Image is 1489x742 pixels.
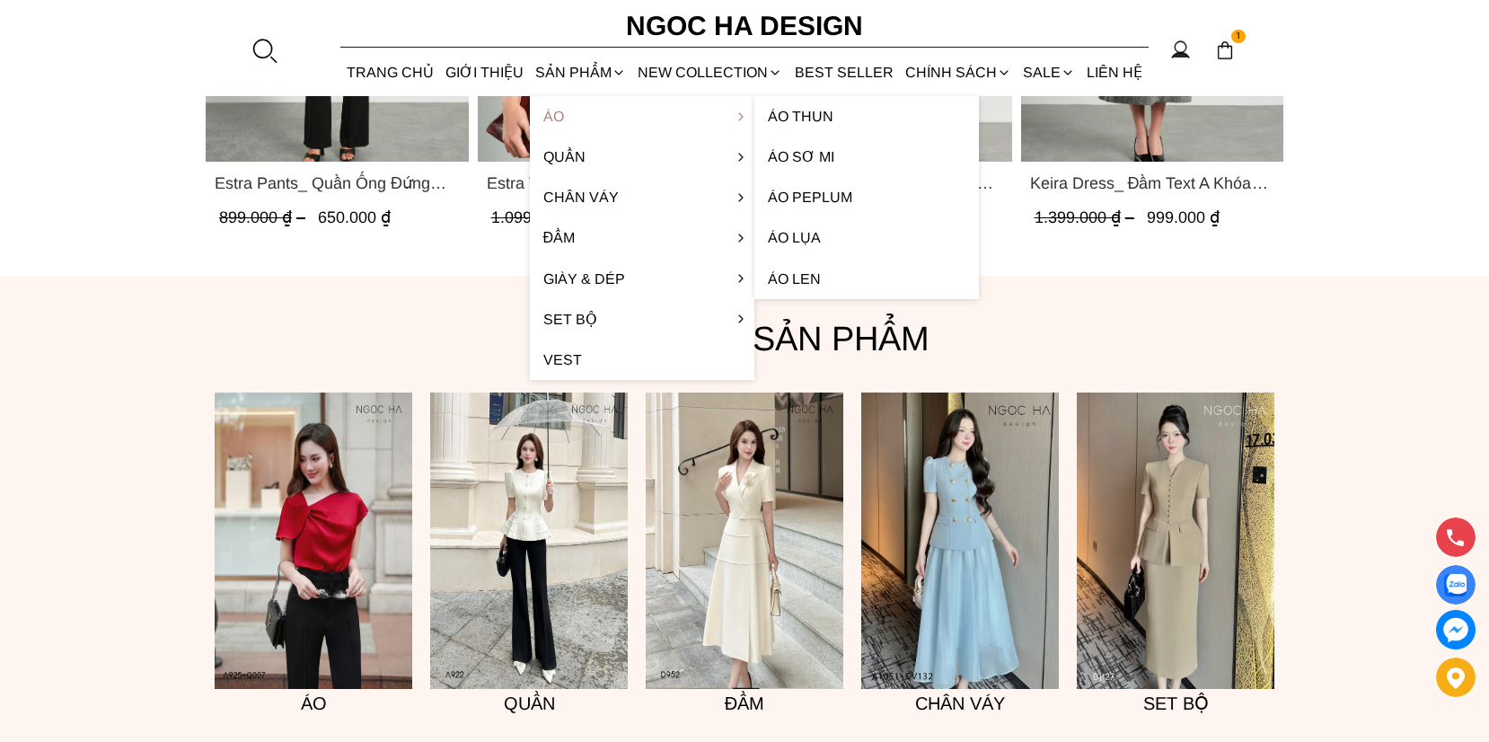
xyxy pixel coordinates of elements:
[754,217,979,258] a: Áo lụa
[1081,49,1149,96] a: LIÊN HỆ
[215,171,460,196] span: Estra Pants_ Quần Ống Đứng Loe Nhẹ Q070
[530,299,754,340] a: Set Bộ
[439,49,529,96] a: GIỚI THIỆU
[754,177,979,217] a: Áo Peplum
[1077,393,1274,689] img: 3(15)
[530,217,754,258] a: Đầm
[754,137,979,177] a: Áo sơ mi
[646,689,843,718] h5: Đầm
[1436,610,1476,649] a: messenger
[215,689,412,718] h5: Áo
[487,171,732,196] span: Estra Top_ Áo Peplum Vai Choàng Màu Đỏ A1092
[430,689,628,718] h5: Quần
[1035,208,1139,226] span: 1.399.000 ₫
[1030,171,1275,196] a: Link to Keira Dress_ Đầm Text A Khóa Đồng D1016
[215,171,460,196] a: Link to Estra Pants_ Quần Ống Đứng Loe Nhẹ Q070
[318,208,391,226] span: 650.000 ₫
[1030,171,1275,196] span: Keira Dress_ Đầm Text A Khóa Đồng D1016
[1018,49,1081,96] a: SALE
[610,4,879,48] a: Ngoc Ha Design
[530,259,754,299] a: Giày & Dép
[530,340,754,380] a: Vest
[1444,574,1467,596] img: Display image
[487,171,732,196] a: Link to Estra Top_ Áo Peplum Vai Choàng Màu Đỏ A1092
[1215,40,1235,60] img: img-CART-ICON-ksit0nf1
[1147,208,1220,226] span: 999.000 ₫
[861,689,1059,718] h5: Chân váy
[530,177,754,217] a: Chân váy
[646,393,843,689] a: 3(9)
[1231,30,1246,44] span: 1
[861,393,1059,689] a: 7(3)
[754,96,979,137] a: Áo thun
[899,49,1017,96] div: Chính sách
[789,49,899,96] a: BEST SELLER
[430,393,628,689] a: 2(9)
[1436,565,1476,605] a: Display image
[632,49,789,96] a: NEW COLLECTION
[215,393,412,689] a: 3(7)
[530,49,632,96] div: SẢN PHẨM
[530,137,754,177] a: Quần
[530,96,754,137] a: Áo
[1143,693,1209,713] font: Set bộ
[219,208,310,226] span: 899.000 ₫
[340,49,439,96] a: TRANG CHỦ
[754,259,979,299] a: Áo len
[491,208,595,226] span: 1.099.000 ₫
